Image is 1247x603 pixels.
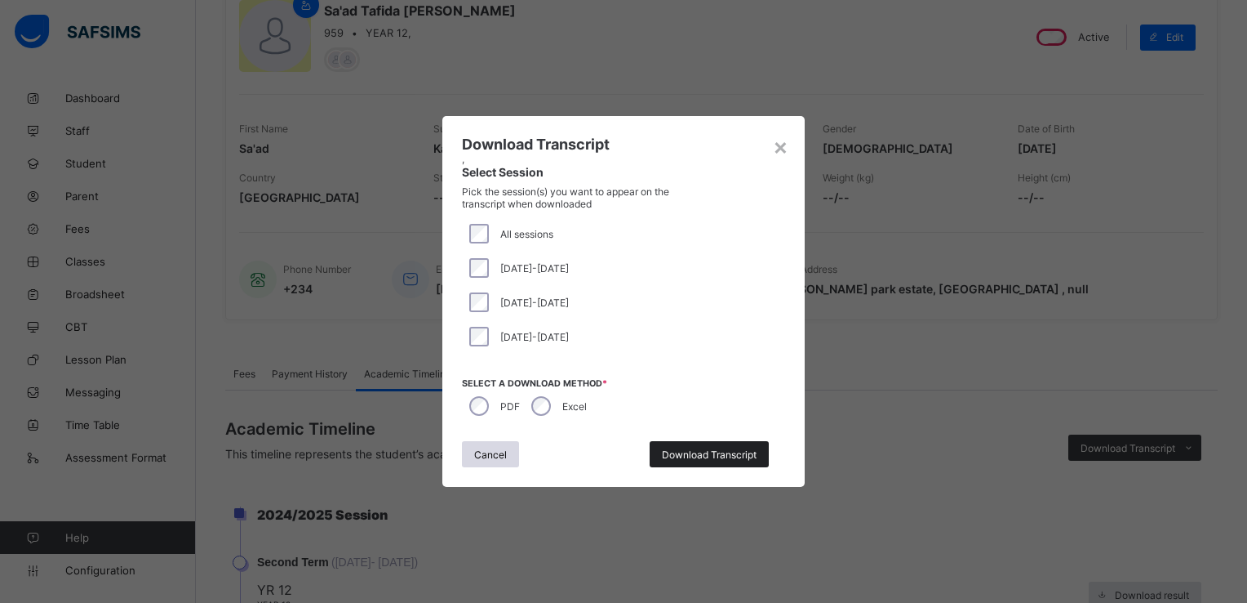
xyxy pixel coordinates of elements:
[500,297,569,309] span: [DATE]-[DATE]
[474,449,507,461] span: Cancel
[500,331,569,343] span: [DATE]-[DATE]
[562,400,587,413] label: Excel
[462,136,610,153] span: Download Transcript
[500,400,520,413] label: PDF
[662,449,757,461] span: Download Transcript
[462,165,773,179] span: Select Session
[462,378,785,389] span: Select a download method
[462,185,680,210] span: Pick the session(s) you want to appear on the transcript when downloaded
[500,262,569,275] span: [DATE]-[DATE]
[773,132,788,160] div: ×
[500,228,553,240] span: All sessions
[462,153,773,210] div: ,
